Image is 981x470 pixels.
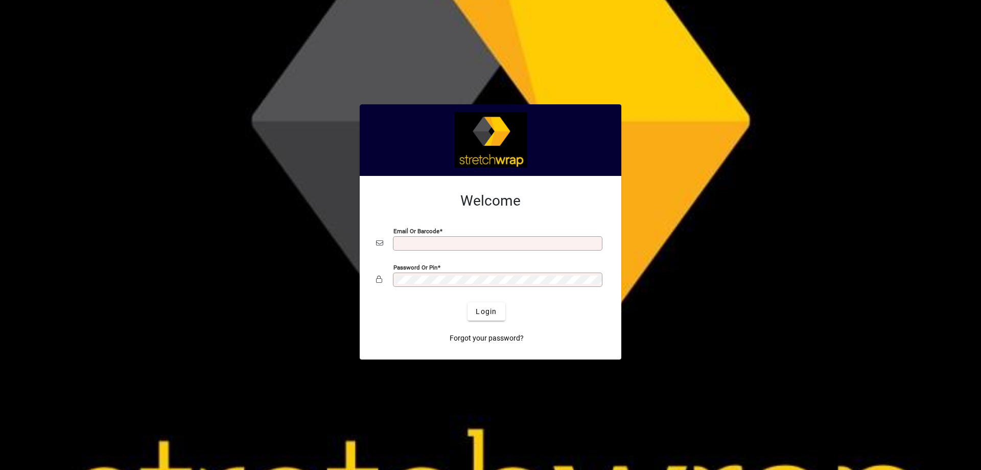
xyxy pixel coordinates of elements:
a: Forgot your password? [446,329,528,347]
mat-label: Password or Pin [393,264,437,271]
button: Login [468,302,505,321]
span: Login [476,306,497,317]
span: Forgot your password? [450,333,524,344]
h2: Welcome [376,192,605,210]
mat-label: Email or Barcode [393,228,439,235]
